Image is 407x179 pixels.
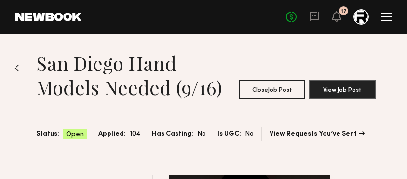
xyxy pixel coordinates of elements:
[130,129,140,139] span: 104
[245,129,254,139] span: No
[239,80,305,99] button: CloseJob Post
[152,129,193,139] span: Has Casting:
[36,129,59,139] span: Status:
[14,64,19,72] img: Back to previous page
[197,129,206,139] span: No
[217,129,241,139] span: Is UGC:
[36,51,229,99] h1: San Diego Hand Models Needed (9/16)
[309,80,376,99] button: View Job Post
[98,129,126,139] span: Applied:
[341,9,347,14] div: 17
[66,130,84,139] span: Open
[270,131,365,138] a: View Requests You’ve Sent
